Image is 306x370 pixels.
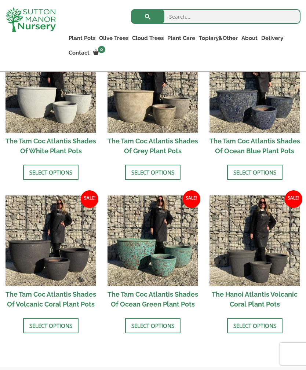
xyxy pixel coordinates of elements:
a: Select options for “The Tam Coc Atlantis Shades Of Grey Plant Pots” [125,165,181,180]
h2: The Tam Coc Atlantis Shades Of White Plant Pots [6,133,96,159]
a: Plant Pots [67,33,97,43]
a: Sale! The Hanoi Atlantis Volcanic Coral Plant Pots [210,195,300,312]
h2: The Hanoi Atlantis Volcanic Coral Plant Pots [210,286,300,312]
a: Contact [67,48,91,58]
a: Select options for “The Tam Coc Atlantis Shades Of Volcanic Coral Plant Pots” [23,318,79,333]
img: The Tam Coc Atlantis Shades Of Grey Plant Pots [108,42,198,133]
img: The Tam Coc Atlantis Shades Of Ocean Green Plant Pots [108,195,198,286]
img: The Tam Coc Atlantis Shades Of Ocean Blue Plant Pots [210,42,300,133]
span: Sale! [183,190,200,208]
span: Sale! [285,190,302,208]
h2: The Tam Coc Atlantis Shades Of Ocean Blue Plant Pots [210,133,300,159]
input: Search... [131,9,300,24]
img: logo [6,7,56,32]
img: The Tam Coc Atlantis Shades Of White Plant Pots [6,42,96,133]
span: Sale! [81,190,98,208]
a: About [240,33,259,43]
a: Delivery [259,33,285,43]
a: Sale! The Tam Coc Atlantis Shades Of Grey Plant Pots [108,42,198,159]
a: Select options for “The Tam Coc Atlantis Shades Of Ocean Green Plant Pots” [125,318,181,333]
a: Select options for “The Tam Coc Atlantis Shades Of Ocean Blue Plant Pots” [227,165,283,180]
h2: The Tam Coc Atlantis Shades Of Ocean Green Plant Pots [108,286,198,312]
a: Cloud Trees [130,33,165,43]
h2: The Tam Coc Atlantis Shades Of Volcanic Coral Plant Pots [6,286,96,312]
a: Sale! The Tam Coc Atlantis Shades Of Ocean Green Plant Pots [108,195,198,312]
a: Plant Care [165,33,197,43]
a: Select options for “The Tam Coc Atlantis Shades Of White Plant Pots” [23,165,79,180]
a: Topiary&Other [197,33,240,43]
a: Sale! The Tam Coc Atlantis Shades Of White Plant Pots [6,42,96,159]
img: The Tam Coc Atlantis Shades Of Volcanic Coral Plant Pots [6,195,96,286]
a: Sale! The Tam Coc Atlantis Shades Of Ocean Blue Plant Pots [210,42,300,159]
h2: The Tam Coc Atlantis Shades Of Grey Plant Pots [108,133,198,159]
img: The Hanoi Atlantis Volcanic Coral Plant Pots [210,195,300,286]
a: Olive Trees [97,33,130,43]
a: Sale! The Tam Coc Atlantis Shades Of Volcanic Coral Plant Pots [6,195,96,312]
a: Select options for “The Hanoi Atlantis Volcanic Coral Plant Pots” [227,318,283,333]
a: 0 [91,48,108,58]
span: 0 [98,46,105,53]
